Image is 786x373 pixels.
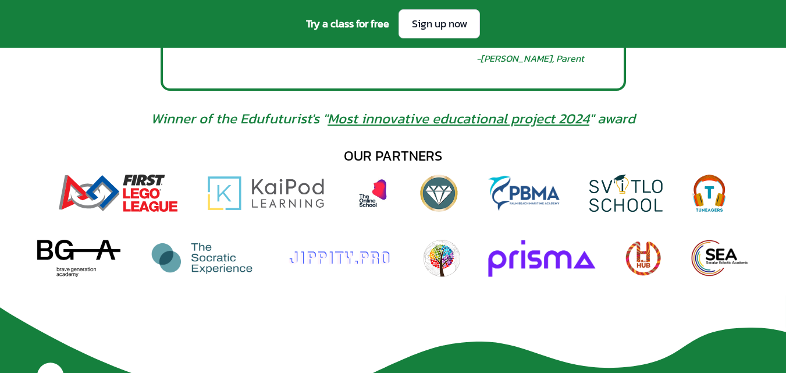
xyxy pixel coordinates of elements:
[691,175,728,212] img: Tuneagers
[306,16,389,32] span: Try a class for free
[354,175,392,212] img: The Online School
[423,240,460,277] img: Worldschooling Quest
[151,109,635,128] span: Winner of the Edufuturist's " " award
[344,147,442,165] div: our partners
[476,51,584,65] div: - [PERSON_NAME], Parent
[488,240,596,277] img: Prisma
[486,175,561,212] img: Palm Beach Maritime Academy
[419,175,458,212] img: Diamond View
[691,240,749,277] img: Secular Eclectic Academic
[205,175,326,212] img: Kaipod
[58,175,177,212] img: FIRST Lego League
[328,108,589,129] a: Most innovative educational project 2024
[37,240,121,277] img: Brave Generation Academy
[624,240,663,277] img: The Hub
[283,240,395,277] img: Jippity.Pro
[589,175,663,212] img: Svitlo
[399,9,480,38] a: Sign up now
[148,240,255,277] img: The Socratic Experience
